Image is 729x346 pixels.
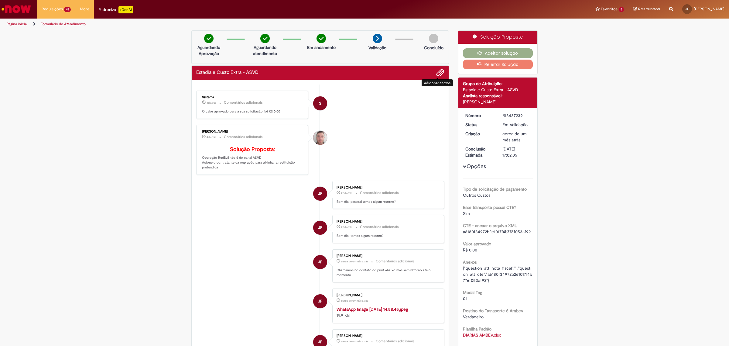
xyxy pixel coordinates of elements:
[502,131,527,143] time: 21/08/2025 16:02:01
[601,6,618,12] span: Favoritos
[230,146,275,153] b: Solução Proposta:
[461,122,498,128] dt: Status
[422,79,453,86] div: Adicionar anexos
[341,260,368,263] time: 29/08/2025 15:04:22
[118,6,133,13] p: +GenAi
[341,191,352,195] time: 08/09/2025 10:31:39
[307,44,336,50] p: Em andamento
[502,146,531,158] div: [DATE] 17:02:05
[463,241,491,247] b: Valor aprovado
[207,101,216,105] time: 25/09/2025 18:54:20
[373,34,382,43] img: arrow-next.png
[461,146,498,158] dt: Conclusão Estimada
[313,187,327,201] div: José Fillmann
[202,95,303,99] div: Sistema
[341,340,368,343] span: cerca de um mês atrás
[502,131,527,143] span: cerca de um mês atrás
[463,314,484,320] span: Verdadeiro
[436,69,444,77] button: Adicionar anexos
[202,130,303,133] div: [PERSON_NAME]
[207,101,216,105] span: 4d atrás
[207,135,216,139] time: 25/09/2025 18:54:17
[337,234,438,238] p: Bom dia, temos algum retorno?
[5,19,481,30] ul: Trilhas de página
[204,34,214,43] img: check-circle-green.png
[463,87,533,93] div: Estadia e Custo Extra - ASVD
[341,299,368,303] span: cerca de um mês atrás
[341,340,368,343] time: 29/08/2025 15:02:47
[463,99,533,105] div: [PERSON_NAME]
[260,34,270,43] img: check-circle-green.png
[317,34,326,43] img: check-circle-green.png
[337,220,438,223] div: [PERSON_NAME]
[360,190,399,195] small: Comentários adicionais
[313,131,327,145] div: Luiz Carlos Barsotti Filho
[1,3,32,15] img: ServiceNow
[319,96,321,111] span: S
[463,192,490,198] span: Outros Custos
[313,96,327,110] div: System
[7,22,28,26] a: Página inicial
[337,293,438,297] div: [PERSON_NAME]
[429,34,438,43] img: img-circle-grey.png
[337,334,438,338] div: [PERSON_NAME]
[341,225,352,229] span: 28d atrás
[337,268,438,277] p: Chamamos no contato do print abaixo mas sem retorno até o momento
[318,294,322,309] span: JF
[463,296,467,301] span: 01
[463,290,482,295] b: Modal Tag
[224,100,263,105] small: Comentários adicionais
[42,6,63,12] span: Requisições
[337,199,438,204] p: Bom dia, pessoal temos algum retorno?
[341,191,352,195] span: 22d atrás
[461,112,498,119] dt: Número
[463,93,533,99] div: Analista responsável:
[463,211,470,216] span: Sim
[461,131,498,137] dt: Criação
[463,247,477,253] span: R$ 0,00
[463,326,491,332] b: Planilha Padrão
[202,147,303,170] p: Operação RedBull não é do canal ASVD Acione o contratante da oepração para alkinhar a restituição...
[463,60,533,69] button: Rejeitar Solução
[196,70,258,75] h2: Estadia e Custo Extra - ASVD Histórico de tíquete
[376,259,415,264] small: Comentários adicionais
[463,81,533,87] div: Grupo de Atribuição:
[463,205,516,210] b: Esse transporte possui CTE?
[502,122,531,128] div: Em Validação
[463,308,523,313] b: Destino do Transporte é Ambev
[424,45,443,51] p: Concluído
[502,112,531,119] div: R13437239
[463,229,531,234] span: a6180f34972b2e1017f4b776f053af92
[337,306,408,312] a: WhatsApp Image [DATE] 14.58.45.jpeg
[337,306,438,318] div: 19.9 KB
[202,109,303,114] p: O valor aprovado para a sua solicitação foi R$ 0,00
[694,6,724,12] span: [PERSON_NAME]
[318,220,322,235] span: JF
[337,254,438,258] div: [PERSON_NAME]
[463,265,532,283] span: {"question_att_nota_fiscal":"","question_att_cte":"a6180f34972b2e1017f4b776f053af92"}
[313,294,327,308] div: José Fillmann
[686,7,689,11] span: JF
[463,186,527,192] b: Tipo de solicitação de pagamento
[313,255,327,269] div: José Fillmann
[313,221,327,235] div: José Fillmann
[64,7,71,12] span: 45
[341,299,368,303] time: 29/08/2025 15:03:52
[502,131,531,143] div: 21/08/2025 16:02:01
[80,6,89,12] span: More
[318,255,322,269] span: JF
[341,225,352,229] time: 02/09/2025 11:49:17
[98,6,133,13] div: Padroniza
[368,45,386,51] p: Validação
[463,259,477,265] b: Anexos
[250,44,280,57] p: Aguardando atendimento
[341,260,368,263] span: cerca de um mês atrás
[633,6,660,12] a: Rascunhos
[224,134,263,140] small: Comentários adicionais
[638,6,660,12] span: Rascunhos
[463,223,517,228] b: CTE - anexar o arquivo XML
[463,332,501,338] a: Download de DIÁRIAS AMBEV.xlsx
[360,224,399,230] small: Comentários adicionais
[41,22,86,26] a: Formulário de Atendimento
